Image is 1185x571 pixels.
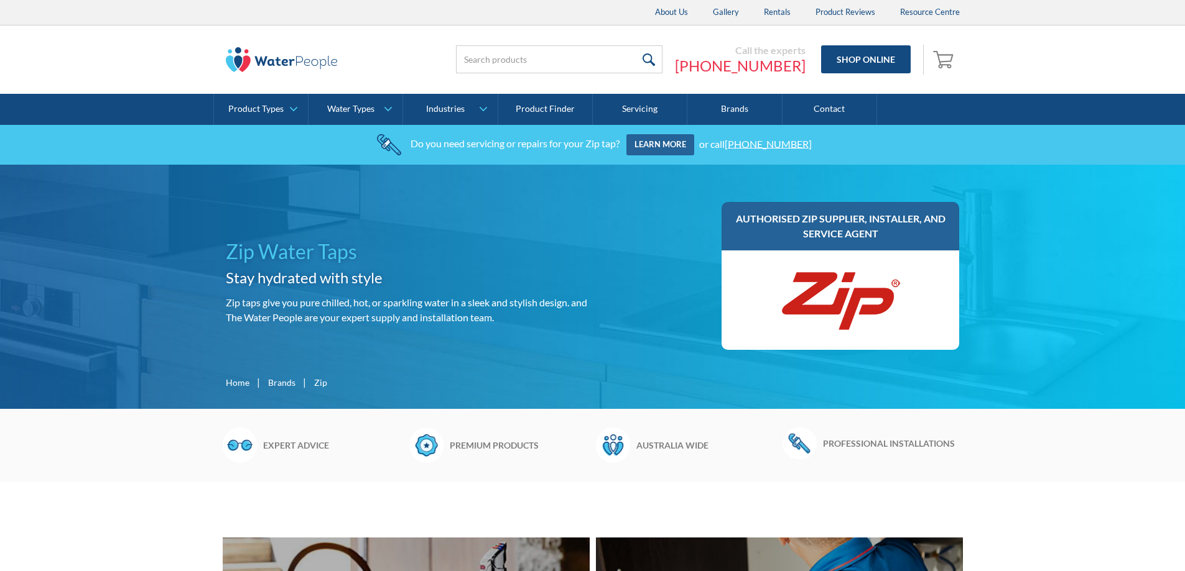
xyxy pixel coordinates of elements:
a: Product Finder [498,94,593,125]
img: Glasses [223,427,257,462]
a: Learn more [626,134,694,155]
a: Servicing [593,94,687,125]
h2: Stay hydrated with style [226,267,588,289]
h6: Expert advice [263,439,403,452]
a: Brands [268,376,295,389]
h6: Premium products [450,439,590,452]
img: Wrench [783,427,817,459]
a: Water Types [309,94,402,125]
div: or call [699,137,812,149]
img: Waterpeople Symbol [596,427,630,462]
a: Brands [687,94,782,125]
img: shopping cart [933,49,957,69]
img: The Water People [226,47,338,72]
h1: Zip Water Taps [226,237,588,267]
img: Badge [409,427,444,462]
a: [PHONE_NUMBER] [675,57,806,75]
div: Call the experts [675,44,806,57]
a: Product Types [214,94,308,125]
div: Industries [426,104,465,114]
a: Industries [403,94,497,125]
div: Water Types [327,104,374,114]
a: Home [226,376,249,389]
h6: Australia wide [636,439,776,452]
a: Open cart [930,45,960,75]
div: Product Types [228,104,284,114]
p: Zip taps give you pure chilled, hot, or sparkling water in a sleek and stylish design. and The Wa... [226,295,588,325]
a: Shop Online [821,45,911,73]
h3: Authorised Zip supplier, installer, and service agent [734,211,947,241]
input: Search products [456,45,662,73]
div: | [256,375,262,390]
a: Contact [783,94,877,125]
a: [PHONE_NUMBER] [725,137,812,149]
h6: Professional installations [823,437,963,450]
div: Zip [314,376,327,389]
div: | [302,375,308,390]
img: Zip [778,263,903,337]
div: Do you need servicing or repairs for your Zip tap? [411,137,620,149]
